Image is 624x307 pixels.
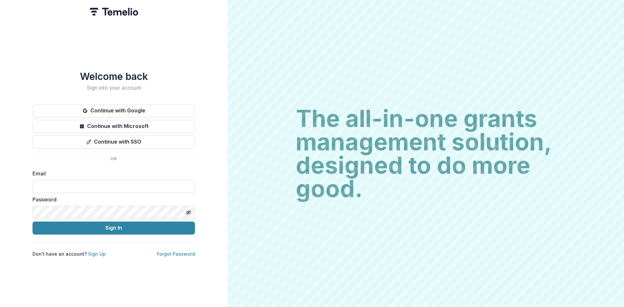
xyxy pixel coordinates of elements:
a: Sign Up [88,251,106,257]
button: Toggle password visibility [183,207,194,218]
h1: Welcome back [32,70,195,82]
button: Continue with Google [32,104,195,117]
a: Forgot Password [157,251,195,257]
h2: Sign into your account [32,85,195,91]
button: Continue with SSO [32,135,195,148]
label: Email [32,170,191,177]
label: Password [32,196,191,203]
button: Continue with Microsoft [32,120,195,133]
p: Don't have an account? [32,250,106,257]
img: Temelio [89,8,138,16]
button: Sign In [32,222,195,235]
